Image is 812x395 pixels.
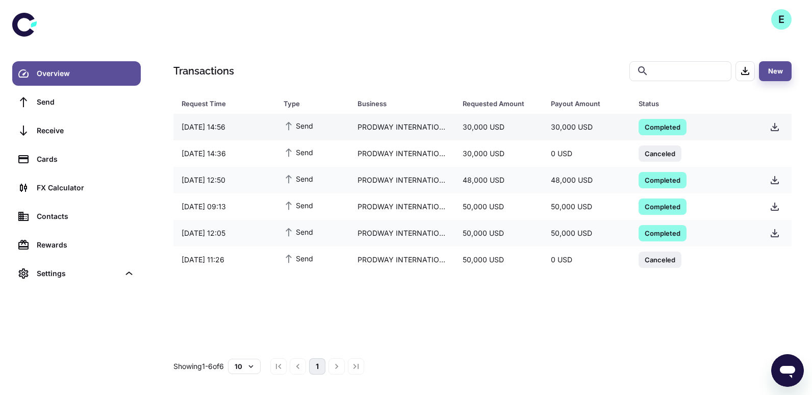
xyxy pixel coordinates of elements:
[173,224,275,243] div: [DATE] 12:05
[309,358,325,375] button: page 1
[639,201,687,211] span: Completed
[269,358,366,375] nav: pagination navigation
[454,170,542,190] div: 48,000 USD
[771,9,792,30] button: E
[454,117,542,137] div: 30,000 USD
[349,224,455,243] div: PRODWAY INTERNATIONAL
[228,359,261,374] button: 10
[37,154,135,165] div: Cards
[454,250,542,269] div: 50,000 USD
[182,96,271,111] span: Request Time
[543,197,630,216] div: 50,000 USD
[551,96,613,111] div: Payout Amount
[12,147,141,171] a: Cards
[37,268,119,279] div: Settings
[639,175,687,185] span: Completed
[37,125,135,136] div: Receive
[284,200,313,211] span: Send
[37,182,135,193] div: FX Calculator
[454,197,542,216] div: 50,000 USD
[173,144,275,163] div: [DATE] 14:36
[284,120,313,131] span: Send
[12,204,141,229] a: Contacts
[639,254,681,264] span: Canceled
[12,90,141,114] a: Send
[771,354,804,387] iframe: Button to launch messaging window
[284,226,313,237] span: Send
[284,96,332,111] div: Type
[543,117,630,137] div: 30,000 USD
[173,63,234,79] h1: Transactions
[639,228,687,238] span: Completed
[37,211,135,222] div: Contacts
[454,224,542,243] div: 50,000 USD
[37,68,135,79] div: Overview
[12,118,141,143] a: Receive
[639,96,736,111] div: Status
[639,148,681,158] span: Canceled
[551,96,626,111] span: Payout Amount
[173,361,224,372] p: Showing 1-6 of 6
[349,117,455,137] div: PRODWAY INTERNATIONAL
[284,146,313,158] span: Send
[173,197,275,216] div: [DATE] 09:13
[12,61,141,86] a: Overview
[349,144,455,163] div: PRODWAY INTERNATIONAL
[543,250,630,269] div: 0 USD
[349,250,455,269] div: PRODWAY INTERNATIONAL
[173,170,275,190] div: [DATE] 12:50
[12,176,141,200] a: FX Calculator
[12,233,141,257] a: Rewards
[543,170,630,190] div: 48,000 USD
[639,121,687,132] span: Completed
[37,96,135,108] div: Send
[173,250,275,269] div: [DATE] 11:26
[284,253,313,264] span: Send
[543,144,630,163] div: 0 USD
[349,170,455,190] div: PRODWAY INTERNATIONAL
[463,96,525,111] div: Requested Amount
[284,96,345,111] span: Type
[37,239,135,251] div: Rewards
[173,117,275,137] div: [DATE] 14:56
[639,96,749,111] span: Status
[349,197,455,216] div: PRODWAY INTERNATIONAL
[284,173,313,184] span: Send
[182,96,258,111] div: Request Time
[12,261,141,286] div: Settings
[454,144,542,163] div: 30,000 USD
[759,61,792,81] button: New
[463,96,538,111] span: Requested Amount
[543,224,630,243] div: 50,000 USD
